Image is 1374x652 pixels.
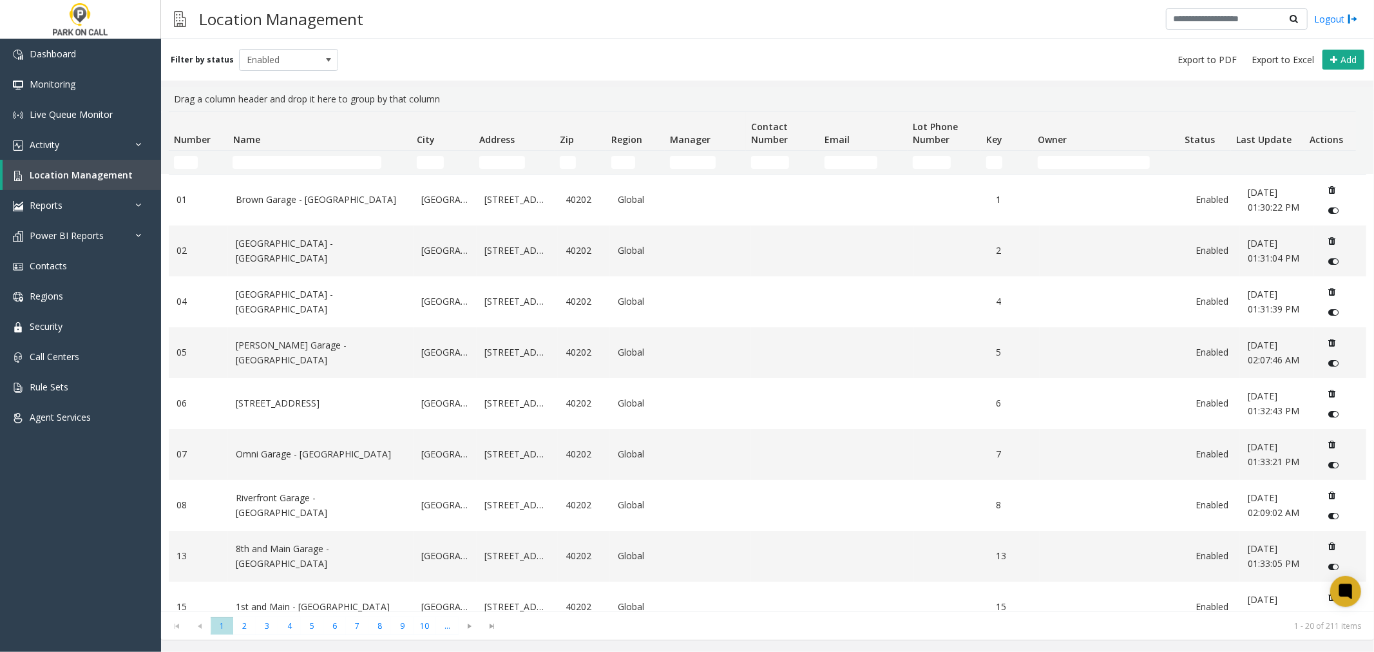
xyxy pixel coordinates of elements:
[1033,151,1179,174] td: Owner Filter
[13,50,23,60] img: 'icon'
[1341,53,1357,66] span: Add
[1322,383,1342,404] button: Delete
[1322,404,1346,425] button: Disable
[1322,231,1342,251] button: Delete
[1322,434,1342,455] button: Delete
[560,133,574,146] span: Zip
[1172,51,1242,69] button: Export to PDF
[566,498,602,512] a: 40202
[177,244,220,258] a: 02
[618,193,662,207] a: Global
[169,87,1366,111] div: Drag a column header and drop it here to group by that column
[236,193,406,207] a: Brown Garage - [GEOGRAPHIC_DATA]
[484,621,501,631] span: Go to the last page
[618,549,662,563] a: Global
[177,193,220,207] a: 01
[227,151,411,174] td: Name Filter
[1322,200,1346,221] button: Disable
[421,244,469,258] a: [GEOGRAPHIC_DATA]
[459,617,481,635] span: Go to the next page
[1314,12,1358,26] a: Logout
[30,290,63,302] span: Regions
[996,294,1033,309] a: 4
[421,294,469,309] a: [GEOGRAPHIC_DATA]
[1322,506,1346,526] button: Disable
[825,133,850,146] span: Email
[30,229,104,242] span: Power BI Reports
[996,244,1033,258] a: 2
[1322,455,1346,475] button: Disable
[671,133,711,146] span: Manager
[981,151,1033,174] td: Key Filter
[751,120,788,146] span: Contact Number
[1322,608,1346,628] button: Disable
[1248,441,1299,467] span: [DATE] 01:33:21 PM
[566,345,602,360] a: 40202
[1196,447,1233,461] a: Enabled
[1179,112,1231,151] th: Status
[177,447,220,461] a: 07
[996,549,1033,563] a: 13
[13,413,23,423] img: 'icon'
[30,108,113,120] span: Live Queue Monitor
[1322,282,1342,302] button: Delete
[421,193,469,207] a: [GEOGRAPHIC_DATA]
[417,156,444,169] input: City Filter
[1196,498,1233,512] a: Enabled
[479,156,525,169] input: Address Filter
[566,193,602,207] a: 40202
[161,111,1374,611] div: Data table
[1179,151,1231,174] td: Status Filter
[1304,112,1356,151] th: Actions
[177,600,220,614] a: 15
[1248,338,1306,367] a: [DATE] 02:07:46 AM
[1322,557,1346,577] button: Disable
[1322,180,1342,200] button: Delete
[996,600,1033,614] a: 15
[484,193,551,207] a: [STREET_ADDRESS]
[1038,133,1067,146] span: Owner
[1178,53,1237,66] span: Export to PDF
[177,396,220,410] a: 06
[1322,353,1346,374] button: Disable
[908,151,981,174] td: Lot Phone Number Filter
[169,151,227,174] td: Number Filter
[421,498,469,512] a: [GEOGRAPHIC_DATA]
[236,491,406,520] a: Riverfront Garage - [GEOGRAPHIC_DATA]
[913,120,958,146] span: Lot Phone Number
[233,133,260,146] span: Name
[1322,50,1364,70] button: Add
[1322,251,1346,272] button: Disable
[1248,593,1299,620] span: [DATE] 02:10:07 AM
[1248,339,1299,365] span: [DATE] 02:07:46 AM
[479,133,515,146] span: Address
[606,151,665,174] td: Region Filter
[421,396,469,410] a: [GEOGRAPHIC_DATA]
[30,78,75,90] span: Monitoring
[30,48,76,60] span: Dashboard
[1322,536,1342,557] button: Delete
[665,151,746,174] td: Manager Filter
[566,294,602,309] a: 40202
[986,156,1002,169] input: Key Filter
[618,600,662,614] a: Global
[233,617,256,635] span: Page 2
[1196,396,1233,410] a: Enabled
[278,617,301,635] span: Page 4
[30,169,133,181] span: Location Management
[484,294,551,309] a: [STREET_ADDRESS]
[417,133,435,146] span: City
[618,447,662,461] a: Global
[1322,332,1342,353] button: Delete
[825,156,877,169] input: Email Filter
[481,617,504,635] span: Go to the last page
[611,156,635,169] input: Region Filter
[484,549,551,563] a: [STREET_ADDRESS]
[555,151,606,174] td: Zip Filter
[1248,186,1306,215] a: [DATE] 01:30:22 PM
[566,600,602,614] a: 40202
[1248,186,1299,213] span: [DATE] 01:30:22 PM
[412,151,474,174] td: City Filter
[174,156,198,169] input: Number Filter
[256,617,278,635] span: Page 3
